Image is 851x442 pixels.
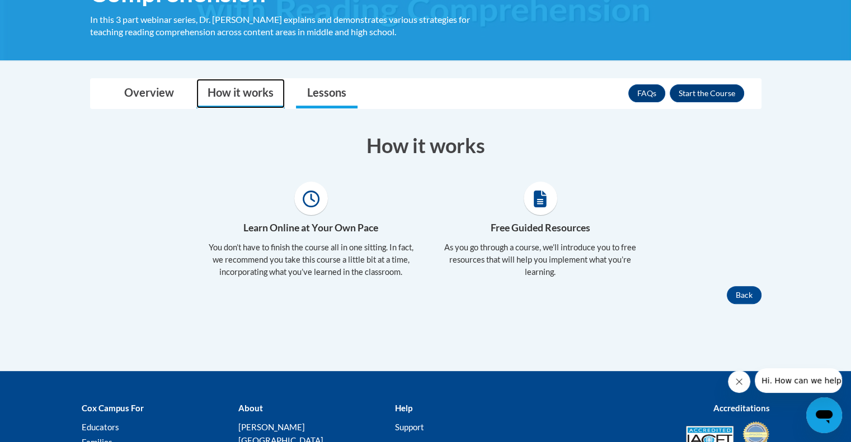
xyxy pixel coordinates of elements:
iframe: Close message [728,370,750,393]
a: FAQs [628,84,665,102]
a: Support [394,422,424,432]
h4: Learn Online at Your Own Pace [205,221,417,235]
h3: How it works [90,131,761,159]
a: Educators [82,422,119,432]
b: Cox Campus For [82,403,144,413]
iframe: Button to launch messaging window [806,397,842,433]
b: Help [394,403,412,413]
button: Back [727,286,761,304]
p: As you go through a course, we’ll introduce you to free resources that will help you implement wh... [434,241,647,278]
b: Accreditations [713,403,770,413]
h4: Free Guided Resources [434,221,647,235]
button: Enroll [670,84,744,102]
div: In this 3 part webinar series, Dr. [PERSON_NAME] explains and demonstrates various strategies for... [90,13,476,38]
p: You don’t have to finish the course all in one sitting. In fact, we recommend you take this cours... [205,241,417,278]
b: About [238,403,262,413]
a: Lessons [296,79,358,108]
iframe: Message from company [755,368,842,393]
span: Hi. How can we help? [7,8,91,17]
a: Overview [113,79,185,108]
a: How it works [196,79,285,108]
